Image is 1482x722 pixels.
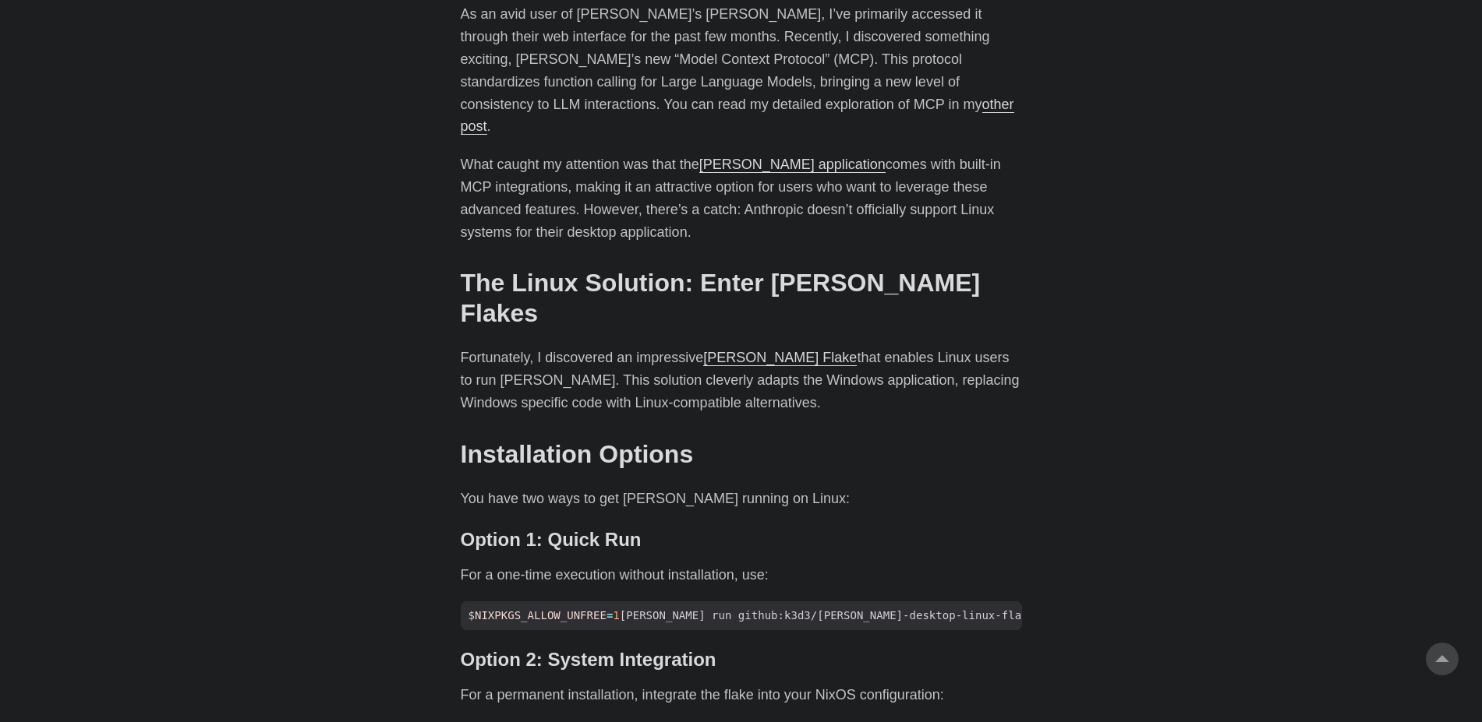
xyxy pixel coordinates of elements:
[1426,643,1459,675] a: go to top
[461,153,1022,243] p: What caught my attention was that the comes with built-in MCP integrations, making it an attracti...
[607,609,613,622] span: =
[699,157,886,172] a: [PERSON_NAME] application
[461,488,1022,510] p: You have two ways to get [PERSON_NAME] running on Linux:
[461,439,1022,469] h2: Installation Options
[703,350,857,365] a: [PERSON_NAME] Flake
[461,347,1022,414] p: Fortunately, I discovered an impressive that enables Linux users to run [PERSON_NAME]. This solut...
[461,529,1022,551] h3: Option 1: Quick Run
[461,564,1022,586] p: For a one-time execution without installation, use:
[461,97,1014,135] a: other post
[461,3,1022,138] p: As an avid user of [PERSON_NAME]’s [PERSON_NAME], I’ve primarily accessed it through their web in...
[613,609,619,622] span: 1
[475,609,607,622] span: NIXPKGS_ALLOW_UNFREE
[461,684,1022,706] p: For a permanent installation, integrate the flake into your NixOS configuration:
[461,268,1022,328] h2: The Linux Solution: Enter [PERSON_NAME] Flakes
[461,608,1102,624] span: $ [PERSON_NAME] run github:k3d3/[PERSON_NAME]-desktop-linux-flake --impure
[461,649,1022,671] h3: Option 2: System Integration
